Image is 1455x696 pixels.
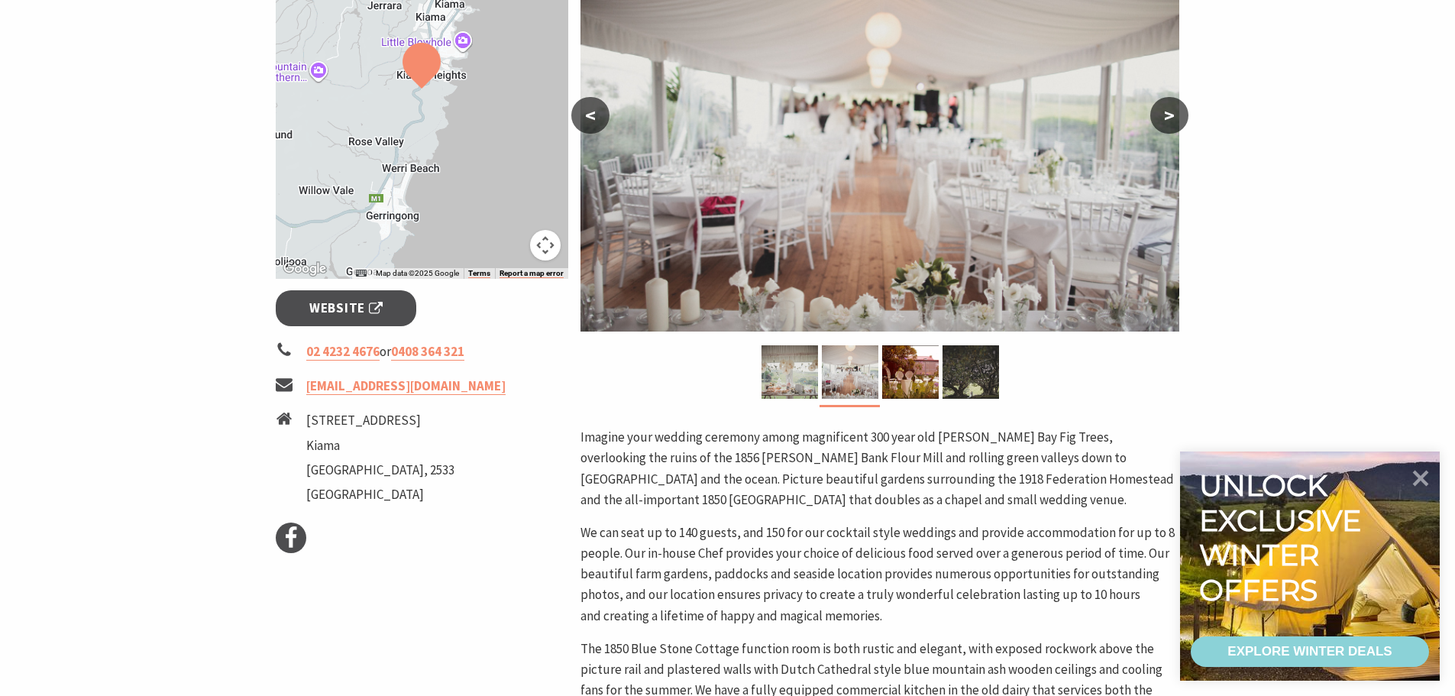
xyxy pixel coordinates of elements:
[580,427,1179,510] p: Imagine your wedding ceremony among magnificent 300 year old [PERSON_NAME] Bay Fig Trees, overloo...
[1199,468,1368,607] div: Unlock exclusive winter offers
[280,259,330,279] img: Google
[306,460,454,481] li: [GEOGRAPHIC_DATA], 2533
[276,342,569,362] li: or
[309,298,383,319] span: Website
[580,523,1179,626] p: We can seat up to 140 guests, and 150 for our cocktail style weddings and provide accommodation f...
[306,484,454,505] li: [GEOGRAPHIC_DATA]
[500,269,564,278] a: Report a map error
[376,269,459,277] span: Map data ©2025 Google
[306,410,454,431] li: [STREET_ADDRESS]
[356,268,367,279] button: Keyboard shortcuts
[1227,636,1392,667] div: EXPLORE WINTER DEALS
[468,269,490,278] a: Terms (opens in new tab)
[306,435,454,456] li: Kiama
[306,343,380,361] a: 02 4232 4676
[1191,636,1429,667] a: EXPLORE WINTER DEALS
[280,259,330,279] a: Click to see this area on Google Maps
[391,343,464,361] a: 0408 364 321
[1150,97,1188,134] button: >
[530,230,561,261] button: Map camera controls
[571,97,609,134] button: <
[306,377,506,395] a: [EMAIL_ADDRESS][DOMAIN_NAME]
[276,290,417,326] a: Website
